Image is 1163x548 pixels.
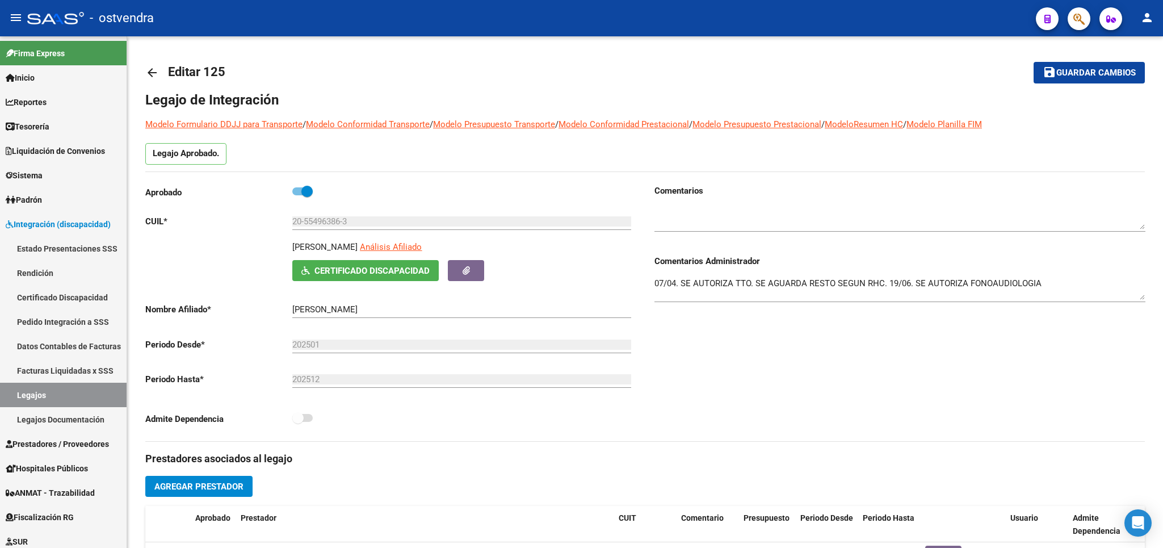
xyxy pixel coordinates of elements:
[1056,68,1136,78] span: Guardar cambios
[360,242,422,252] span: Análisis Afiliado
[1034,62,1145,83] button: Guardar cambios
[6,438,109,450] span: Prestadores / Proveedores
[677,506,739,543] datatable-header-cell: Comentario
[1006,506,1068,543] datatable-header-cell: Usuario
[863,513,914,522] span: Periodo Hasta
[681,513,724,522] span: Comentario
[6,145,105,157] span: Liquidación de Convenios
[6,72,35,84] span: Inicio
[306,119,430,129] a: Modelo Conformidad Transporte
[433,119,555,129] a: Modelo Presupuesto Transporte
[168,65,225,79] span: Editar 125
[906,119,982,129] a: Modelo Planilla FIM
[6,218,111,231] span: Integración (discapacidad)
[145,413,292,425] p: Admite Dependencia
[654,255,1145,267] h3: Comentarios Administrador
[6,169,43,182] span: Sistema
[614,506,677,543] datatable-header-cell: CUIT
[195,513,230,522] span: Aprobado
[619,513,636,522] span: CUIT
[6,194,42,206] span: Padrón
[90,6,154,31] span: - ostvendra
[145,215,292,228] p: CUIL
[800,513,853,522] span: Periodo Desde
[145,373,292,386] p: Periodo Hasta
[654,185,1145,197] h3: Comentarios
[6,536,28,548] span: SUR
[6,487,95,499] span: ANMAT - Trazabilidad
[236,506,614,543] datatable-header-cell: Prestador
[6,47,65,60] span: Firma Express
[292,241,358,253] p: [PERSON_NAME]
[154,482,243,492] span: Agregar Prestador
[6,96,47,108] span: Reportes
[739,506,796,543] datatable-header-cell: Presupuesto
[9,11,23,24] mat-icon: menu
[1010,513,1038,522] span: Usuario
[145,143,226,165] p: Legajo Aprobado.
[191,506,236,543] datatable-header-cell: Aprobado
[796,506,858,543] datatable-header-cell: Periodo Desde
[6,511,74,524] span: Fiscalización RG
[744,513,790,522] span: Presupuesto
[1073,513,1120,536] span: Admite Dependencia
[145,303,292,316] p: Nombre Afiliado
[145,476,253,497] button: Agregar Prestador
[145,338,292,351] p: Periodo Desde
[145,451,1145,467] h3: Prestadores asociados al legajo
[241,513,276,522] span: Prestador
[6,462,88,475] span: Hospitales Públicos
[145,119,303,129] a: Modelo Formulario DDJJ para Transporte
[145,91,1145,109] h1: Legajo de Integración
[6,120,49,133] span: Tesorería
[314,266,430,276] span: Certificado Discapacidad
[858,506,921,543] datatable-header-cell: Periodo Hasta
[1140,11,1154,24] mat-icon: person
[825,119,903,129] a: ModeloResumen HC
[559,119,689,129] a: Modelo Conformidad Prestacional
[1043,65,1056,79] mat-icon: save
[1124,509,1152,537] div: Open Intercom Messenger
[292,260,439,281] button: Certificado Discapacidad
[145,186,292,199] p: Aprobado
[1068,506,1131,543] datatable-header-cell: Admite Dependencia
[692,119,821,129] a: Modelo Presupuesto Prestacional
[145,66,159,80] mat-icon: arrow_back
